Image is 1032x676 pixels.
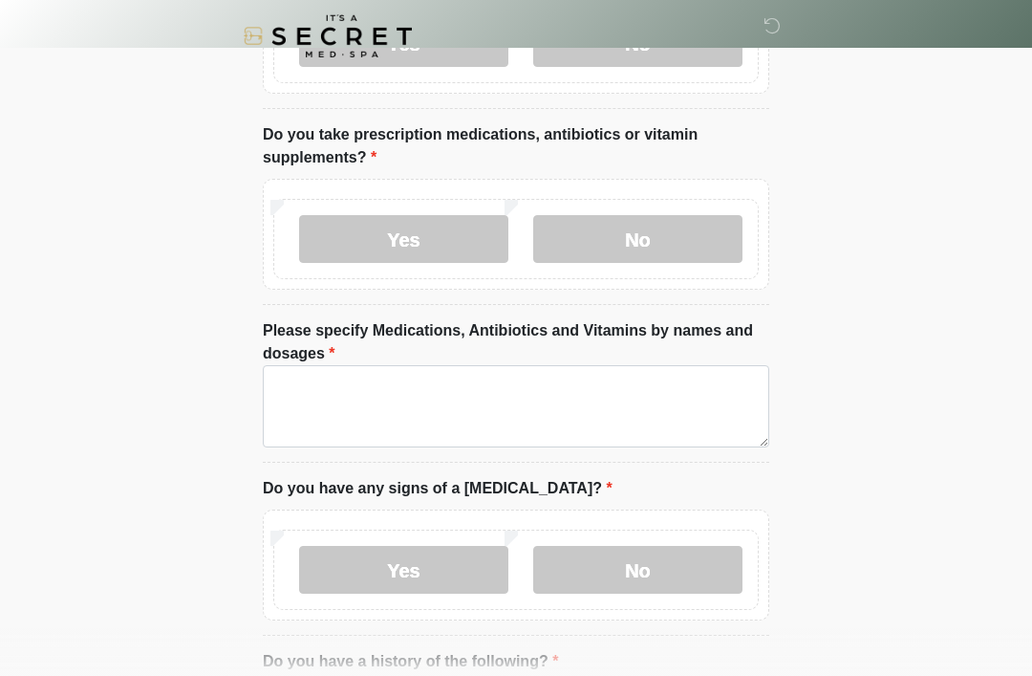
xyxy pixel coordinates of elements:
[533,546,742,594] label: No
[263,319,769,365] label: Please specify Medications, Antibiotics and Vitamins by names and dosages
[263,650,558,673] label: Do you have a history of the following?
[244,14,412,57] img: It's A Secret Med Spa Logo
[263,477,613,500] label: Do you have any signs of a [MEDICAL_DATA]?
[299,546,508,594] label: Yes
[533,215,742,263] label: No
[299,215,508,263] label: Yes
[263,123,769,169] label: Do you take prescription medications, antibiotics or vitamin supplements?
